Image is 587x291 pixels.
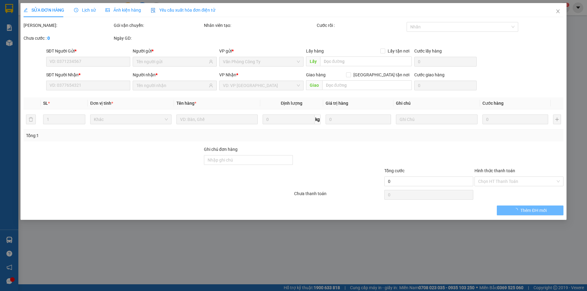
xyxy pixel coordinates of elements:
[414,49,442,53] label: Cước lấy hàng
[306,72,326,77] span: Giao hàng
[43,101,48,106] span: SL
[553,115,561,124] button: plus
[396,115,478,124] input: Ghi Chú
[204,155,293,165] input: Ghi chú đơn hàng
[204,22,316,29] div: Nhân viên tạo:
[26,115,36,124] button: delete
[105,8,110,12] span: picture
[105,8,141,13] span: Ảnh kiện hàng
[549,3,567,20] button: Close
[133,71,217,78] div: Người nhận
[482,101,504,106] span: Cước hàng
[114,22,203,29] div: Gói vận chuyển:
[497,206,563,215] button: Thêm ĐH mới
[24,8,64,13] span: SỬA ĐƠN HÀNG
[46,71,130,78] div: SĐT Người Nhận
[514,208,521,212] span: loading
[24,8,28,12] span: edit
[176,115,258,124] input: VD: Bàn, Ghế
[306,56,320,66] span: Lấy
[209,83,213,88] span: user
[176,101,196,106] span: Tên hàng
[315,115,321,124] span: kg
[474,168,515,173] label: Hình thức thanh toán
[293,190,384,201] div: Chưa thanh toán
[204,147,238,152] label: Ghi chú đơn hàng
[90,101,113,106] span: Đơn vị tính
[326,101,348,106] span: Giá trị hàng
[384,168,404,173] span: Tổng cước
[24,22,113,29] div: [PERSON_NAME]:
[136,58,208,65] input: Tên người gửi
[151,8,215,13] span: Yêu cầu xuất hóa đơn điện tử
[281,101,303,106] span: Định lượng
[133,48,217,54] div: Người gửi
[47,36,50,41] b: 0
[74,8,78,12] span: clock-circle
[351,71,412,78] span: [GEOGRAPHIC_DATA] tận nơi
[556,9,560,14] span: close
[394,97,480,109] th: Ghi chú
[220,72,237,77] span: VP Nhận
[306,80,322,90] span: Giao
[385,48,412,54] span: Lấy tận nơi
[46,48,130,54] div: SĐT Người Gửi
[136,82,208,89] input: Tên người nhận
[414,57,477,67] input: Cước lấy hàng
[114,35,203,42] div: Ngày GD:
[94,115,168,124] span: Khác
[521,207,547,214] span: Thêm ĐH mới
[306,49,324,53] span: Lấy hàng
[320,56,412,66] input: Dọc đường
[414,72,445,77] label: Cước giao hàng
[326,115,391,124] input: 0
[151,8,156,13] img: icon
[322,80,412,90] input: Dọc đường
[26,132,227,139] div: Tổng: 1
[209,60,213,64] span: user
[482,115,548,124] input: 0
[220,48,304,54] div: VP gửi
[223,57,300,66] span: Văn Phòng Công Ty
[24,35,113,42] div: Chưa cước :
[317,22,406,29] div: Cước rồi :
[74,8,96,13] span: Lịch sử
[414,81,477,90] input: Cước giao hàng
